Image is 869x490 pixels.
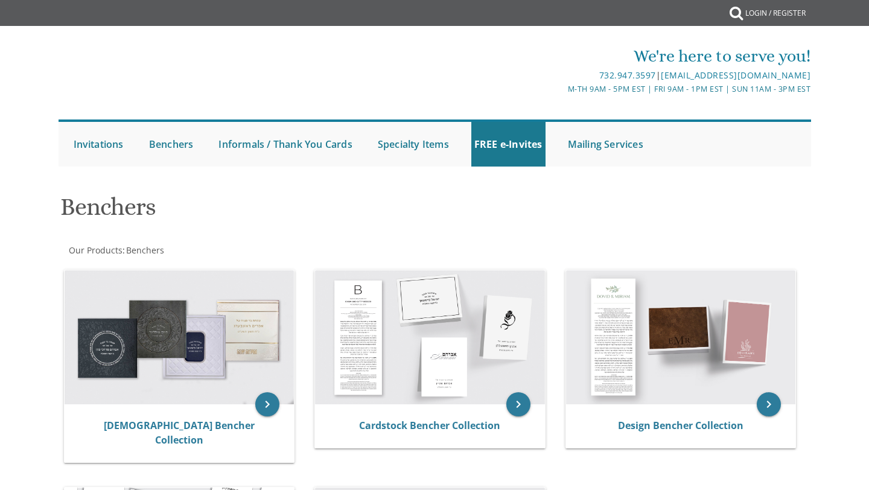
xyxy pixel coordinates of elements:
[566,270,796,404] img: Design Bencher Collection
[146,122,197,167] a: Benchers
[126,244,164,256] span: Benchers
[60,194,553,229] h1: Benchers
[506,392,530,416] a: keyboard_arrow_right
[68,244,123,256] a: Our Products
[375,122,452,167] a: Specialty Items
[315,270,545,404] img: Cardstock Bencher Collection
[599,69,656,81] a: 732.947.3597
[215,122,355,167] a: Informals / Thank You Cards
[310,68,810,83] div: |
[104,419,255,447] a: [DEMOGRAPHIC_DATA] Bencher Collection
[661,69,810,81] a: [EMAIL_ADDRESS][DOMAIN_NAME]
[757,392,781,416] a: keyboard_arrow_right
[310,83,810,95] div: M-Th 9am - 5pm EST | Fri 9am - 1pm EST | Sun 11am - 3pm EST
[359,419,500,432] a: Cardstock Bencher Collection
[565,122,646,167] a: Mailing Services
[59,244,435,256] div: :
[471,122,546,167] a: FREE e-Invites
[125,244,164,256] a: Benchers
[255,392,279,416] a: keyboard_arrow_right
[65,270,294,404] img: Judaica Bencher Collection
[310,44,810,68] div: We're here to serve you!
[71,122,127,167] a: Invitations
[618,419,743,432] a: Design Bencher Collection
